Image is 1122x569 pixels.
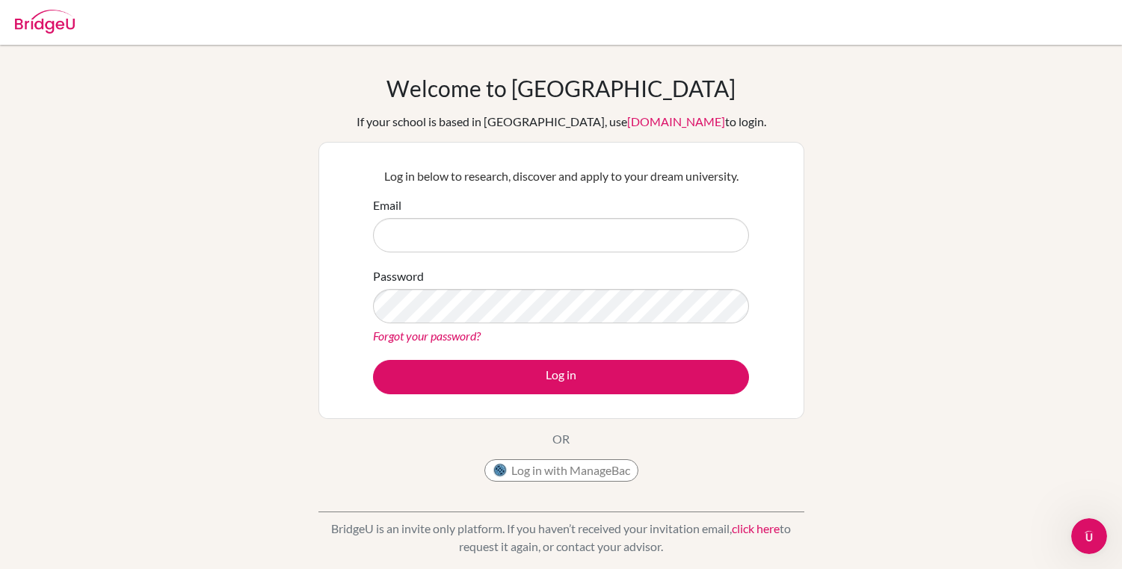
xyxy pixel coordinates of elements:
[627,114,725,128] a: [DOMAIN_NAME]
[484,459,638,482] button: Log in with ManageBac
[373,196,401,214] label: Email
[386,75,736,102] h1: Welcome to [GEOGRAPHIC_DATA]
[373,360,749,394] button: Log in
[1071,518,1107,554] iframe: Intercom live chat
[373,167,749,185] p: Log in below to research, discover and apply to your dream university.
[373,329,481,343] a: Forgot your password?
[357,113,766,131] div: If your school is based in [GEOGRAPHIC_DATA], use to login.
[732,521,780,535] a: click here
[373,267,424,285] label: Password
[318,520,804,556] p: BridgeU is an invite only platform. If you haven’t received your invitation email, to request it ...
[552,430,570,448] p: OR
[15,10,75,34] img: Bridge-U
